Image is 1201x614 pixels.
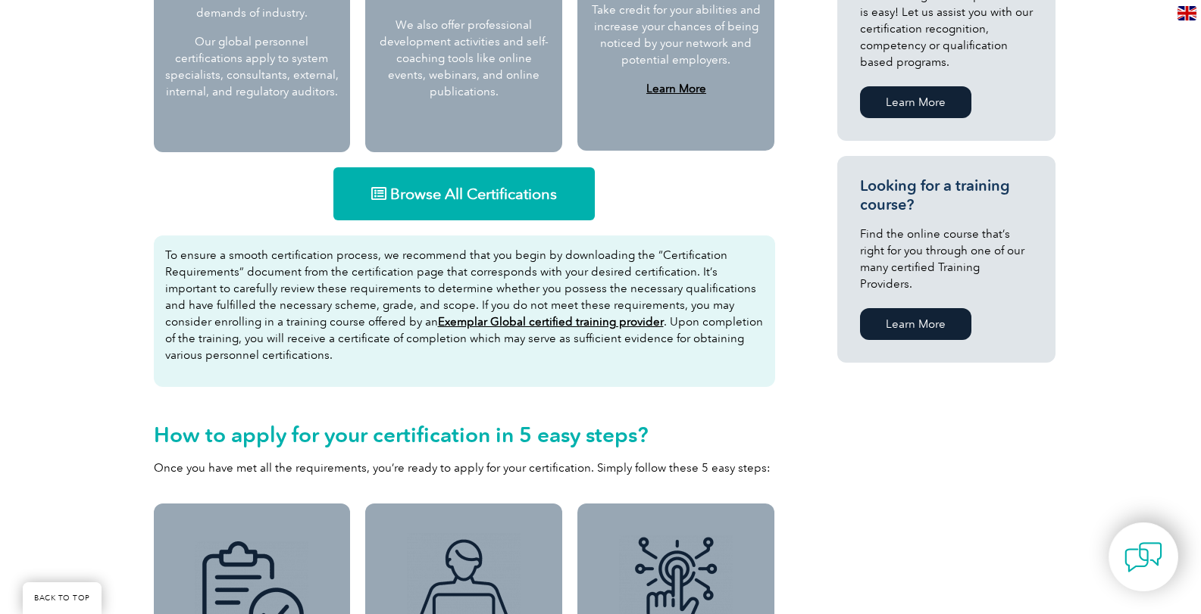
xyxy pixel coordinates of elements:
[23,582,102,614] a: BACK TO TOP
[1178,6,1196,20] img: en
[438,315,664,329] a: Exemplar Global certified training provider
[154,422,775,447] h2: How to apply for your certification in 5 easy steps?
[165,247,764,363] p: To ensure a smooth certification process, we recommend that you begin by downloading the “Certifi...
[154,460,775,476] p: Once you have met all the requirements, you’re ready to apply for your certification. Simply foll...
[860,176,1033,214] h3: Looking for a training course?
[590,2,762,68] p: Take credit for your abilities and increase your chances of being noticed by your network and pot...
[860,308,971,340] a: Learn More
[1124,538,1162,576] img: contact-chat.png
[377,17,551,100] p: We also offer professional development activities and self-coaching tools like online events, web...
[390,186,557,201] span: Browse All Certifications
[860,86,971,118] a: Learn More
[646,82,706,95] a: Learn More
[860,226,1033,292] p: Find the online course that’s right for you through one of our many certified Training Providers.
[333,167,595,220] a: Browse All Certifications
[165,33,339,100] p: Our global personnel certifications apply to system specialists, consultants, external, internal,...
